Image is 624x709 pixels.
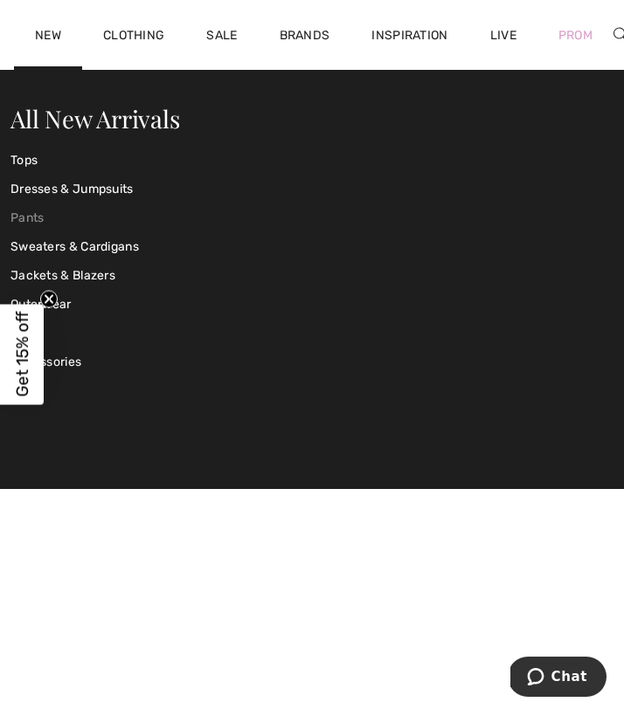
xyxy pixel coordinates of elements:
span: Get 15% off [12,312,32,397]
a: Pants [10,203,211,232]
a: New [35,28,61,46]
a: Dresses & Jumpsuits [10,175,211,203]
a: Live [490,26,517,45]
span: Inspiration [371,28,447,46]
a: Outerwear [10,290,211,319]
iframe: Opens a widget where you can chat to one of our agents [510,657,607,700]
a: Accessories [10,348,211,376]
a: Tops [10,146,211,175]
a: Sale [206,28,237,46]
a: Prom [558,26,593,45]
a: All New Arrivals [10,102,179,134]
a: Brands [280,28,330,46]
a: Skirts [10,319,211,348]
button: Close teaser [40,291,58,308]
a: Jackets & Blazers [10,261,211,290]
a: Sweaters & Cardigans [10,232,211,261]
a: Clothing [103,28,164,46]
